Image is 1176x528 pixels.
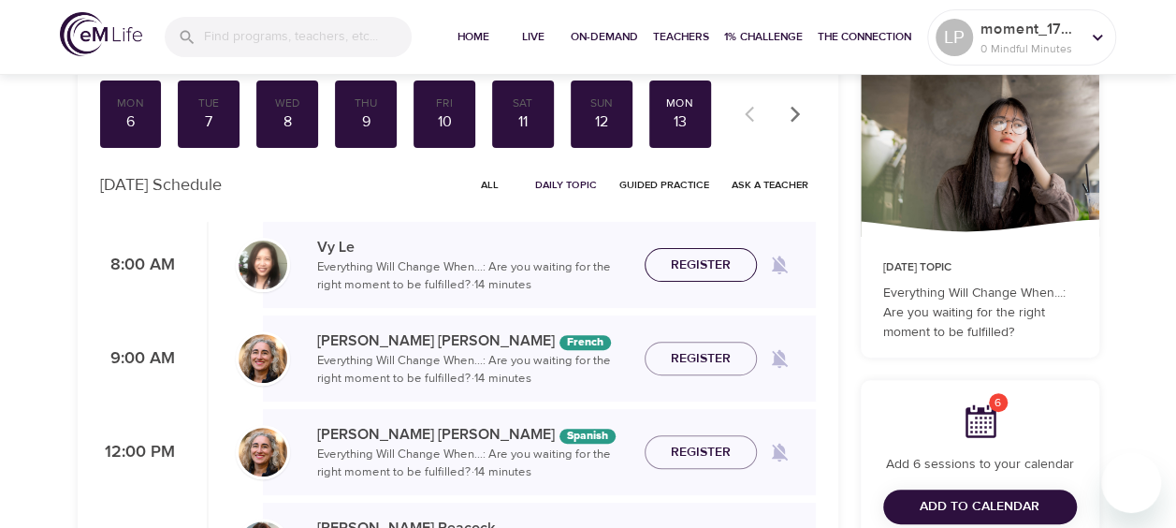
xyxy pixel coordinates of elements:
div: 11 [500,111,546,133]
div: Wed [264,95,311,111]
span: The Connection [818,27,911,47]
span: Add to Calendar [920,495,1039,519]
button: Guided Practice [612,170,717,199]
span: All [468,176,513,194]
button: Daily Topic [528,170,604,199]
div: Mon [108,95,154,111]
div: Tue [185,95,232,111]
p: [PERSON_NAME] [PERSON_NAME] [317,330,630,352]
div: The episodes in this programs will be in Spanish [559,429,616,444]
p: [PERSON_NAME] [PERSON_NAME] [317,423,630,446]
button: Register [645,342,757,376]
span: Home [451,27,496,47]
button: Ask a Teacher [724,170,816,199]
button: All [460,170,520,199]
div: 10 [421,111,468,133]
span: 6 [989,393,1008,412]
div: LP [936,19,973,56]
iframe: Button to launch messaging window [1101,453,1161,513]
p: 12:00 PM [100,440,175,465]
img: vy-profile-good-3.jpg [239,241,287,289]
img: Maria%20Alonso%20Martinez.png [239,428,287,477]
p: Everything Will Change When...: Are you waiting for the right moment to be fulfilled? · 14 minutes [317,446,630,482]
img: logo [60,12,142,56]
button: Register [645,248,757,283]
span: Remind me when a class goes live every Monday at 8:00 AM [757,242,802,287]
p: Everything Will Change When...: Are you waiting for the right moment to be fulfilled? [883,284,1077,343]
p: 8:00 AM [100,253,175,278]
div: Mon [657,95,704,111]
span: Live [511,27,556,47]
p: [DATE] Schedule [100,172,222,198]
div: Thu [342,95,389,111]
img: Maria%20Alonso%20Martinez.png [239,334,287,383]
span: Register [671,254,731,277]
div: Fri [421,95,468,111]
div: Sat [500,95,546,111]
span: Remind me when a class goes live every Monday at 12:00 PM [757,430,802,475]
span: Guided Practice [619,176,709,194]
p: Everything Will Change When...: Are you waiting for the right moment to be fulfilled? · 14 minutes [317,352,630,389]
p: Vy Le [317,236,630,258]
div: 13 [657,111,704,133]
span: Register [671,347,731,371]
button: Add to Calendar [883,490,1077,524]
p: 9:00 AM [100,346,175,372]
button: Register [645,435,757,470]
span: Register [671,441,731,464]
p: moment_1759763307 [980,18,1080,40]
div: 7 [185,111,232,133]
p: 0 Mindful Minutes [980,40,1080,57]
div: The episodes in this programs will be in French [559,335,611,350]
span: Remind me when a class goes live every Monday at 9:00 AM [757,336,802,381]
span: Ask a Teacher [732,176,808,194]
div: Sun [578,95,625,111]
p: Add 6 sessions to your calendar [883,455,1077,475]
p: [DATE] Topic [883,259,1077,276]
div: 12 [578,111,625,133]
span: 1% Challenge [724,27,803,47]
input: Find programs, teachers, etc... [204,17,412,57]
div: 8 [264,111,311,133]
span: On-Demand [571,27,638,47]
div: 9 [342,111,389,133]
div: 6 [108,111,154,133]
span: Teachers [653,27,709,47]
p: Everything Will Change When...: Are you waiting for the right moment to be fulfilled? · 14 minutes [317,258,630,295]
span: Daily Topic [535,176,597,194]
